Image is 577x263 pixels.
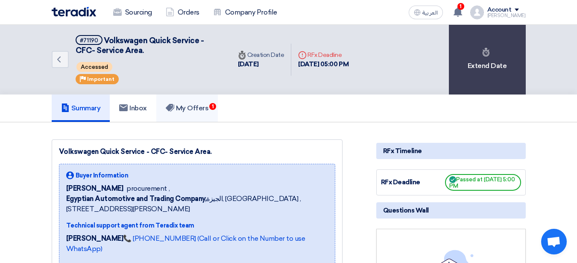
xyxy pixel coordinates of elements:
[52,7,96,17] img: Teradix logo
[238,59,284,69] div: [DATE]
[61,104,101,112] h5: Summary
[166,104,209,112] h5: My Offers
[298,50,349,59] div: RFx Deadline
[206,3,284,22] a: Company Profile
[76,171,129,180] span: Buyer Information
[126,183,170,194] span: procurement ,
[156,95,218,122] a: My Offers1
[87,76,114,82] span: Important
[383,206,429,215] span: Questions Wall
[159,3,206,22] a: Orders
[76,36,204,55] span: Volkswagen Quick Service - CFC- Service Area.
[445,174,521,191] span: Passed at [DATE] 5:00 PM
[238,50,284,59] div: Creation Date
[66,195,207,203] b: Egyptian Automotive and Trading Company,
[66,234,305,253] a: 📞 [PHONE_NUMBER] (Call or Click on the Number to use WhatsApp)
[470,6,484,19] img: profile_test.png
[119,104,147,112] h5: Inbox
[66,194,328,214] span: الجيزة, [GEOGRAPHIC_DATA] ,[STREET_ADDRESS][PERSON_NAME]
[541,229,567,254] div: Open chat
[110,95,156,122] a: Inbox
[209,103,216,110] span: 1
[409,6,443,19] button: العربية
[52,95,110,122] a: Summary
[66,221,328,230] div: Technical support agent from Teradix team
[376,143,526,159] div: RFx Timeline
[66,183,123,194] span: [PERSON_NAME]
[59,147,335,157] div: Volkswagen Quick Service - CFC- Service Area.
[487,13,526,18] div: [PERSON_NAME]
[487,6,512,14] div: Account
[80,38,98,43] div: #71190
[381,177,445,187] div: RFx Deadline
[76,62,112,72] span: Accessed
[449,25,526,95] div: Extend Date
[298,59,349,69] div: [DATE] 05:00 PM
[106,3,159,22] a: Sourcing
[422,10,438,16] span: العربية
[66,234,123,242] strong: [PERSON_NAME]
[76,35,221,56] h5: Volkswagen Quick Service - CFC- Service Area.
[457,3,464,10] span: 1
